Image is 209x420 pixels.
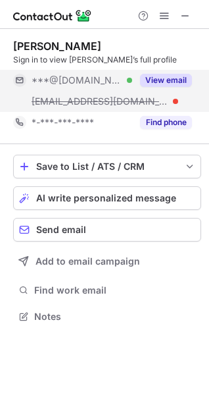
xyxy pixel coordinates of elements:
[13,281,201,300] button: Find work email
[13,54,201,66] div: Sign in to view [PERSON_NAME]’s full profile
[140,74,192,87] button: Reveal Button
[13,218,201,242] button: Send email
[36,193,176,203] span: AI write personalized message
[13,155,201,178] button: save-profile-one-click
[32,74,122,86] span: ***@[DOMAIN_NAME]
[35,256,140,267] span: Add to email campaign
[13,186,201,210] button: AI write personalized message
[13,249,201,273] button: Add to email campaign
[32,95,168,107] span: [EMAIL_ADDRESS][DOMAIN_NAME]
[36,161,178,172] div: Save to List / ATS / CRM
[34,284,196,296] span: Find work email
[13,307,201,326] button: Notes
[36,224,86,235] span: Send email
[13,8,92,24] img: ContactOut v5.3.10
[13,39,101,53] div: [PERSON_NAME]
[34,311,196,323] span: Notes
[140,116,192,129] button: Reveal Button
